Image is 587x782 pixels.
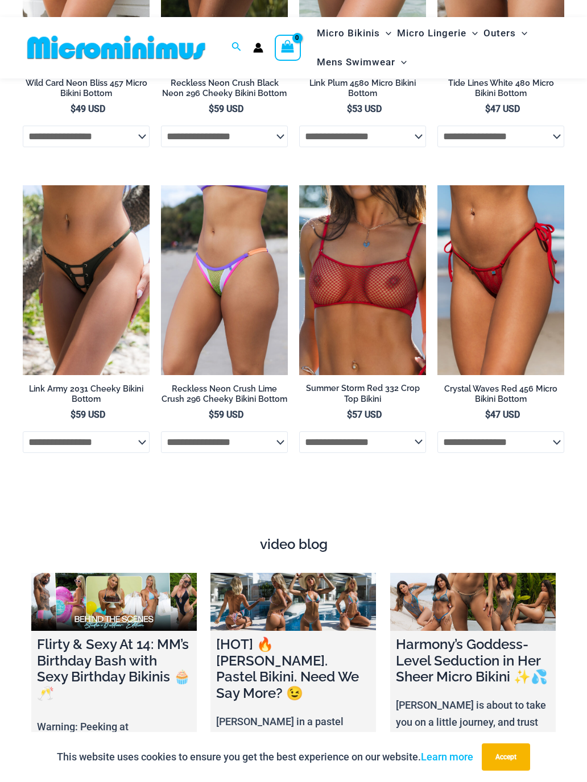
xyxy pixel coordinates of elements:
a: Micro LingerieMenu ToggleMenu Toggle [394,19,481,48]
span: $ [71,409,76,420]
bdi: 49 USD [71,103,105,114]
span: $ [347,409,352,420]
bdi: 47 USD [485,103,520,114]
span: $ [209,409,214,420]
span: $ [485,409,490,420]
a: Summer Storm Red 332 Crop Top 01Summer Storm Red 332 Crop Top 449 Thong 03Summer Storm Red 332 Cr... [299,185,426,375]
span: Menu Toggle [516,19,527,48]
bdi: 53 USD [347,103,382,114]
span: $ [209,103,214,114]
img: Crystal Waves 456 Bottom 02 [437,185,564,376]
img: Reckless Neon Crush Lime Crush 296 Cheeky Bottom 02 [161,185,288,376]
a: View Shopping Cart, empty [275,35,301,61]
bdi: 59 USD [209,409,243,420]
button: Accept [482,743,530,771]
img: Summer Storm Red 332 Crop Top 01 [299,185,426,375]
bdi: 59 USD [209,103,243,114]
h4: video blog [31,536,556,553]
a: Crystal Waves 456 Bottom 02Crystal Waves 456 Bottom 01Crystal Waves 456 Bottom 01 [437,185,564,376]
h2: Link Army 2031 Cheeky Bikini Bottom [23,384,150,405]
a: Link Army 2031 Cheeky 01Link Army 2031 Cheeky 02Link Army 2031 Cheeky 02 [23,185,150,376]
span: Outers [483,19,516,48]
p: This website uses cookies to ensure you get the best experience on our website. [57,748,473,766]
span: Menu Toggle [395,48,407,77]
a: Link Plum 4580 Micro Bikini Bottom [299,78,426,103]
span: Micro Bikinis [317,19,380,48]
nav: Site Navigation [312,17,564,78]
a: Tide Lines White 480 Micro Bikini Bottom [437,78,564,103]
bdi: 57 USD [347,409,382,420]
span: Micro Lingerie [397,19,466,48]
h2: Reckless Neon Crush Lime Crush 296 Cheeky Bikini Bottom [161,384,288,405]
a: Micro BikinisMenu ToggleMenu Toggle [314,19,394,48]
a: Account icon link [253,43,263,53]
h2: Link Plum 4580 Micro Bikini Bottom [299,78,426,99]
a: Reckless Neon Crush Lime Crush 296 Cheeky Bikini Bottom [161,384,288,409]
h4: Harmony’s Goddess-Level Seduction in Her Sheer Micro Bikini ✨💦 [396,637,550,685]
h2: Tide Lines White 480 Micro Bikini Bottom [437,78,564,99]
a: Crystal Waves Red 456 Micro Bikini Bottom [437,384,564,409]
a: Learn more [421,751,473,763]
a: Search icon link [232,40,242,55]
h2: Crystal Waves Red 456 Micro Bikini Bottom [437,384,564,405]
a: Wild Card Neon Bliss 457 Micro Bikini Bottom [23,78,150,103]
a: Link Army 2031 Cheeky Bikini Bottom [23,384,150,409]
a: Reckless Neon Crush Black Neon 296 Cheeky Bikini Bottom [161,78,288,103]
a: Reckless Neon Crush Lime Crush 296 Cheeky Bottom 02Reckless Neon Crush Lime Crush 296 Cheeky Bott... [161,185,288,376]
h4: Flirty & Sexy At 14: MM’s Birthday Bash with Sexy Birthday Bikinis 🧁🥂 [37,637,191,702]
a: OutersMenu ToggleMenu Toggle [481,19,530,48]
h2: Reckless Neon Crush Black Neon 296 Cheeky Bikini Bottom [161,78,288,99]
img: MM SHOP LOGO FLAT [23,35,210,60]
a: Summer Storm Red 332 Crop Top Bikini [299,383,426,409]
span: Menu Toggle [380,19,391,48]
bdi: 47 USD [485,409,520,420]
bdi: 59 USD [71,409,105,420]
a: Mens SwimwearMenu ToggleMenu Toggle [314,48,410,77]
span: Menu Toggle [466,19,478,48]
span: $ [71,103,76,114]
span: Mens Swimwear [317,48,395,77]
h2: Wild Card Neon Bliss 457 Micro Bikini Bottom [23,78,150,99]
img: Link Army 2031 Cheeky 01 [23,185,150,376]
h4: [HOT] 🔥 [PERSON_NAME]. Pastel Bikini. Need We Say More? 😉 [216,637,370,702]
span: $ [347,103,352,114]
span: $ [485,103,490,114]
h2: Summer Storm Red 332 Crop Top Bikini [299,383,426,404]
